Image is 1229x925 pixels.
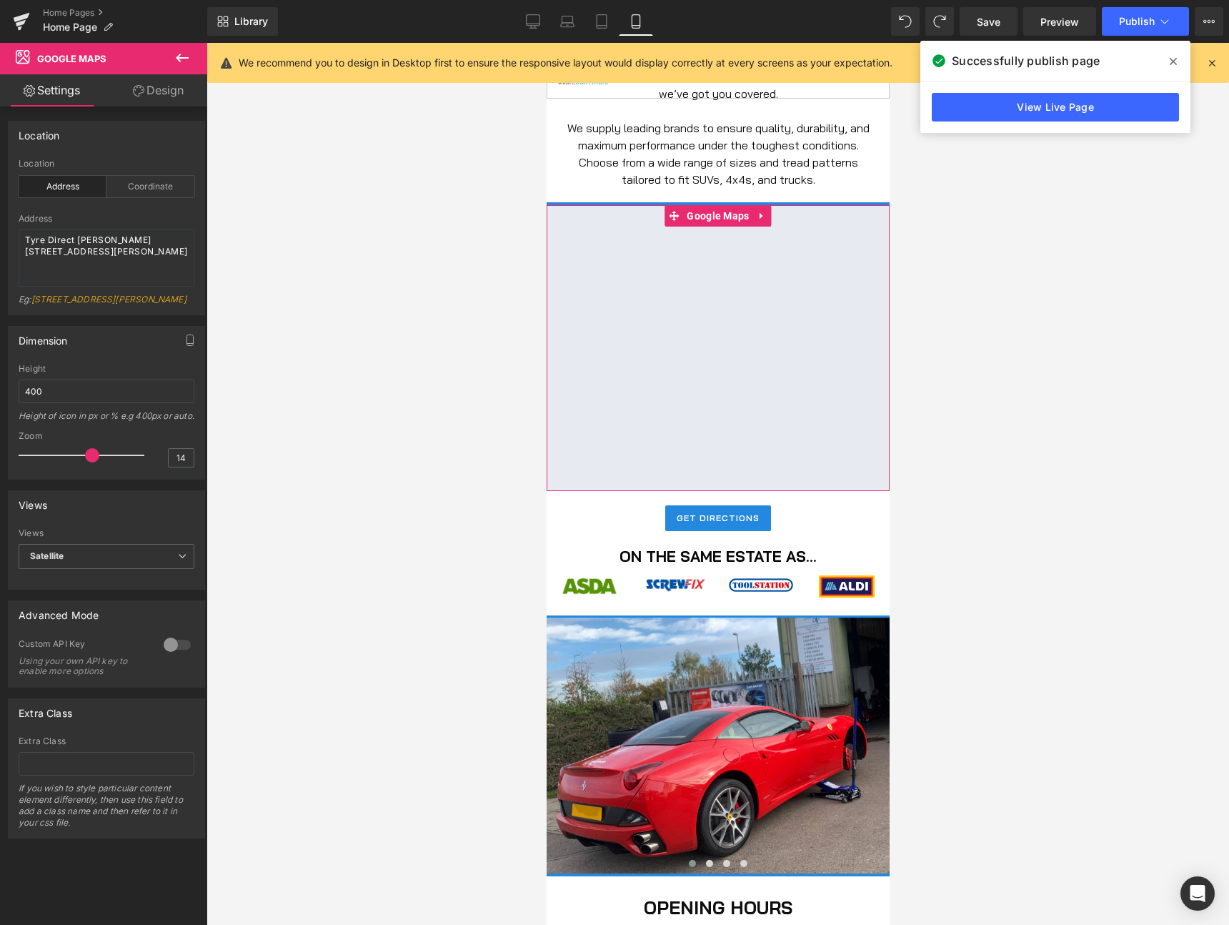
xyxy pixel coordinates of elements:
[619,7,653,36] a: Mobile
[19,491,47,511] div: Views
[19,656,147,676] div: Using your own API key to enable more options
[1180,876,1215,911] div: Open Intercom Messenger
[19,159,194,169] div: Location
[19,294,194,315] div: Eg:
[18,76,325,145] p: We supply leading brands to ensure quality, durability, and maximum performance under the toughes...
[30,550,64,561] b: Satellite
[43,7,207,19] a: Home Pages
[19,638,149,653] div: Custom API Key
[43,21,97,33] span: Home Page
[1023,7,1096,36] a: Preview
[19,528,194,538] div: Views
[119,462,224,488] a: GET DIRECTIONS
[19,410,194,431] div: Height of icon in px or % e.g 400px or auto.
[130,470,212,480] span: GET DIRECTIONS
[952,52,1100,69] span: Successfully publish page
[31,294,186,305] a: [STREET_ADDRESS][PERSON_NAME]
[19,122,59,142] div: Location
[19,380,194,403] input: auto
[1102,7,1189,36] button: Publish
[106,74,210,107] a: Design
[932,93,1179,122] a: View Live Page
[516,7,550,36] a: Desktop
[977,14,1000,29] span: Save
[19,214,194,224] div: Address
[1119,16,1155,27] span: Publish
[19,736,194,746] div: Extra Class
[106,176,194,197] div: Coordinate
[19,327,68,347] div: Dimension
[207,7,278,36] a: New Library
[239,55,892,71] p: We recommend you to design in Desktop first to ensure the responsive layout would display correct...
[584,7,619,36] a: Tablet
[19,601,99,621] div: Advanced Mode
[19,364,194,374] div: Height
[550,7,584,36] a: Laptop
[19,431,194,441] div: Zoom
[234,15,268,28] span: Library
[925,7,954,36] button: Redo
[19,783,194,838] div: If you wish to style particular content element differently, then use this field to add a class n...
[19,699,72,719] div: Extra Class
[37,53,106,64] span: Google Maps
[14,851,329,879] h1: OPENING HOURS
[1040,14,1079,29] span: Preview
[1195,7,1223,36] button: More
[891,7,920,36] button: Undo
[19,176,106,197] div: Address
